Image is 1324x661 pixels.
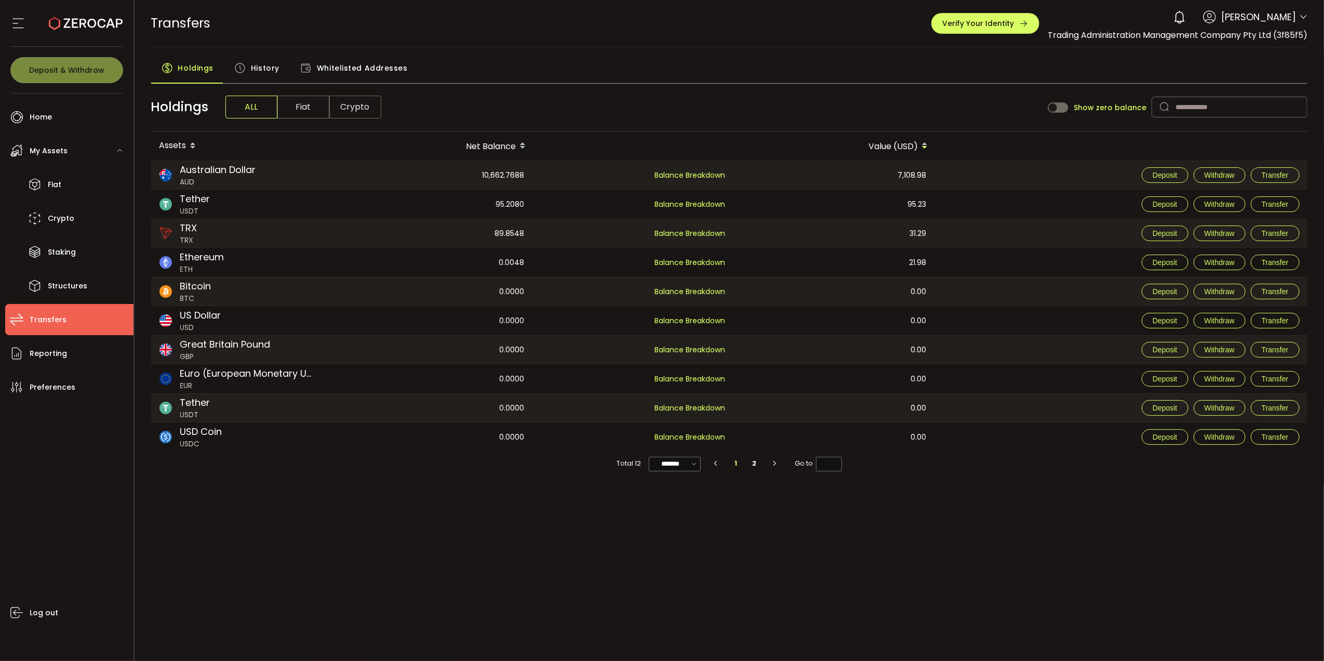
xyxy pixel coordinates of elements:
button: Deposit [1142,284,1188,299]
div: 0.0000 [333,306,533,335]
span: Balance Breakdown [655,228,726,239]
span: Great Britain Pound [180,337,271,351]
button: Transfer [1251,429,1300,445]
li: 2 [745,456,764,471]
span: USD [180,322,221,333]
span: Whitelisted Addresses [317,58,408,78]
button: Deposit [1142,371,1188,387]
span: TRX [180,221,197,235]
span: Withdraw [1205,346,1235,354]
div: Value (USD) [735,137,936,155]
span: Trading Administration Management Company Pty Ltd (3f85f5) [1048,29,1307,41]
span: Ethereum [180,250,224,264]
div: 0.00 [735,364,935,393]
button: Withdraw [1194,342,1246,358]
span: Fiat [277,96,329,118]
span: Withdraw [1205,258,1235,267]
button: Transfer [1251,342,1300,358]
span: Balance Breakdown [655,344,726,356]
div: 89.8548 [333,219,533,247]
div: 0.00 [735,277,935,306]
div: 0.00 [735,422,935,452]
span: Preferences [30,380,75,395]
span: USD Coin [180,425,222,439]
span: Transfer [1262,316,1289,325]
img: gbp_portfolio.svg [159,343,172,356]
button: Withdraw [1194,167,1246,183]
span: USDC [180,439,222,450]
div: 0.00 [735,306,935,335]
span: Fiat [48,177,61,192]
span: My Assets [30,143,68,158]
div: 0.0000 [333,422,533,452]
span: Withdraw [1205,404,1235,412]
div: 0.0000 [333,364,533,393]
div: 95.23 [735,190,935,219]
img: eur_portfolio.svg [159,373,172,385]
div: 31.29 [735,219,935,247]
span: Transfer [1262,433,1289,441]
span: Withdraw [1205,200,1235,208]
span: Transfer [1262,287,1289,296]
span: USDT [180,206,210,217]
span: EUR [180,380,315,391]
span: Transfer [1262,375,1289,383]
img: trx_portfolio.png [159,227,172,240]
span: Transfer [1262,258,1289,267]
button: Transfer [1251,400,1300,416]
span: Transfer [1262,346,1289,354]
button: Transfer [1251,226,1300,241]
span: Deposit [1153,404,1177,412]
span: History [251,58,279,78]
span: Home [30,110,52,125]
span: Holdings [178,58,213,78]
div: 0.00 [735,394,935,422]
button: Verify Your Identity [931,13,1039,34]
span: Deposit [1153,375,1177,383]
button: Withdraw [1194,371,1246,387]
span: Bitcoin [180,279,211,293]
span: Tether [180,192,210,206]
span: Transfer [1262,229,1289,237]
span: [PERSON_NAME] [1221,10,1296,24]
div: 7,108.98 [735,161,935,189]
span: Transfers [30,312,66,327]
img: usdc_portfolio.svg [159,431,172,443]
span: Balance Breakdown [655,170,726,180]
iframe: Chat Widget [1272,611,1324,661]
span: Log out [30,605,58,620]
span: Balance Breakdown [655,373,726,385]
button: Deposit & Withdraw [10,57,123,83]
button: Transfer [1251,284,1300,299]
span: Transfer [1262,200,1289,208]
span: Withdraw [1205,287,1235,296]
img: aud_portfolio.svg [159,169,172,181]
span: Transfer [1262,171,1289,179]
span: Go to [795,456,842,471]
button: Deposit [1142,196,1188,212]
span: Withdraw [1205,433,1235,441]
span: Crypto [48,211,74,226]
span: GBP [180,351,271,362]
span: Withdraw [1205,375,1235,383]
span: Structures [48,279,87,294]
span: US Dollar [180,308,221,322]
button: Deposit [1142,342,1188,358]
div: 95.2080 [333,190,533,219]
span: Balance Breakdown [655,315,726,327]
button: Transfer [1251,371,1300,387]
span: Deposit [1153,200,1177,208]
div: 21.98 [735,248,935,277]
span: Balance Breakdown [655,286,726,298]
img: btc_portfolio.svg [159,285,172,298]
span: Show zero balance [1074,104,1146,111]
div: 10,662.7688 [333,161,533,189]
span: Reporting [30,346,67,361]
button: Transfer [1251,167,1300,183]
div: Net Balance [333,137,534,155]
div: 0.0000 [333,394,533,422]
img: usd_portfolio.svg [159,314,172,327]
span: Deposit & Withdraw [29,67,104,74]
span: Deposit [1153,258,1177,267]
button: Withdraw [1194,313,1246,328]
